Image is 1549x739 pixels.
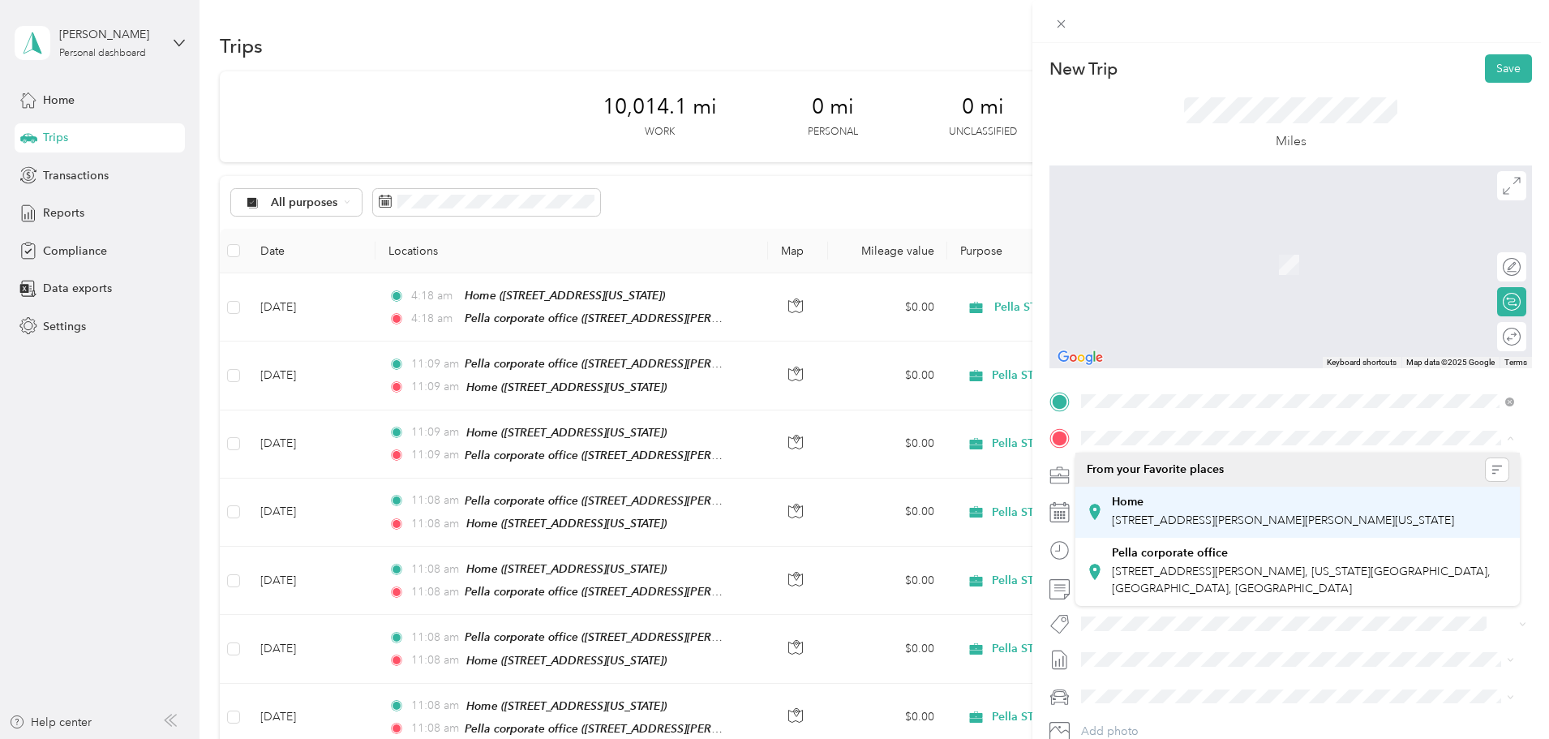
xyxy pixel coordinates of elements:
strong: Home [1112,495,1144,509]
span: [STREET_ADDRESS][PERSON_NAME][PERSON_NAME][US_STATE] [1112,513,1454,527]
strong: Pella corporate office [1112,546,1228,561]
img: Google [1053,347,1107,368]
button: Save [1485,54,1532,83]
a: Open this area in Google Maps (opens a new window) [1053,347,1107,368]
button: Keyboard shortcuts [1327,357,1397,368]
iframe: Everlance-gr Chat Button Frame [1458,648,1549,739]
span: From your Favorite places [1087,462,1224,477]
span: Map data ©2025 Google [1406,358,1495,367]
p: Miles [1276,131,1307,152]
span: [STREET_ADDRESS][PERSON_NAME], [US_STATE][GEOGRAPHIC_DATA], [GEOGRAPHIC_DATA], [GEOGRAPHIC_DATA] [1112,565,1491,595]
p: New Trip [1049,58,1118,80]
